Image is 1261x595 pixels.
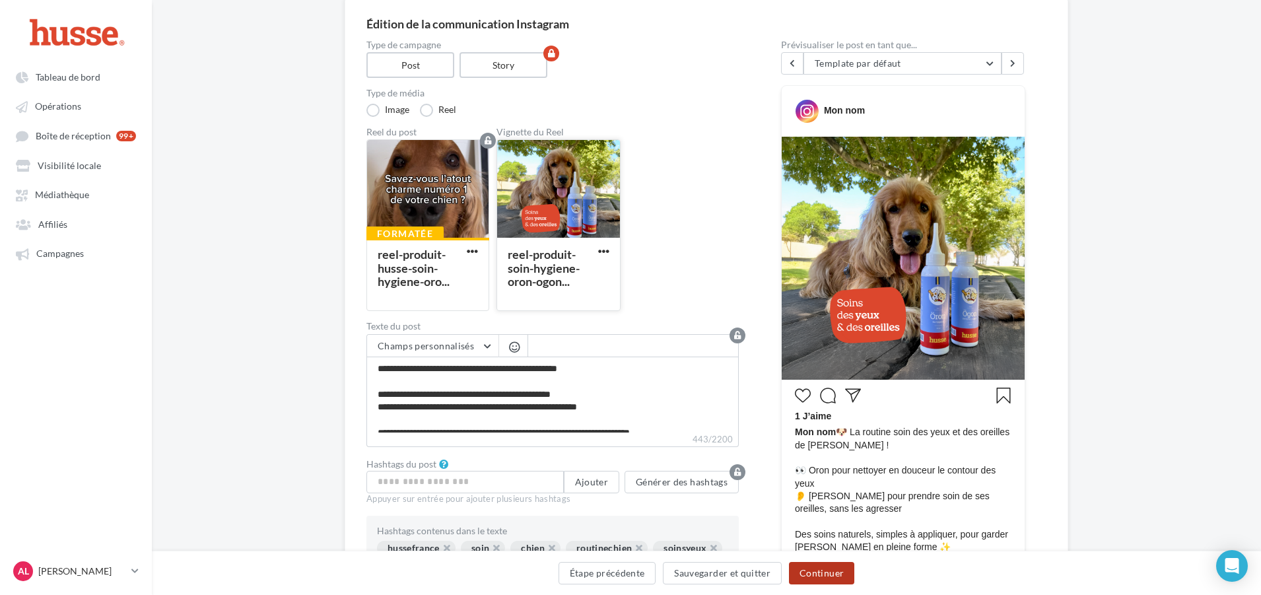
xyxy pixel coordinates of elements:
div: Hashtags contenus dans le texte [377,526,728,536]
div: reel-produit-husse-soin-hygiene-oro... [378,247,450,289]
div: 1 J’aime [795,410,1011,426]
div: Prévisualiser le post en tant que... [781,40,1025,50]
span: Opérations [35,101,81,112]
svg: Commenter [820,388,836,403]
button: Sauvegarder et quitter [663,562,782,584]
div: Formatée [366,227,444,241]
span: Campagnes [36,248,84,260]
div: Mon nom [824,104,865,117]
label: Reel [420,104,456,117]
label: Post [366,52,454,78]
a: Boîte de réception 99+ [8,123,144,148]
p: [PERSON_NAME] [38,565,126,578]
a: AL [PERSON_NAME] [11,559,141,584]
div: Appuyer sur entrée pour ajouter plusieurs hashtags [366,493,739,505]
a: Opérations [8,94,144,118]
div: Open Intercom Messenger [1216,550,1248,582]
button: Continuer [789,562,854,584]
span: Tableau de bord [36,71,100,83]
div: reel-produit-soin-hygiene-oron-ogon... [508,247,580,289]
button: Générer des hashtags [625,471,739,493]
label: Type de média [366,88,739,98]
a: Visibilité locale [8,153,144,177]
label: Type de campagne [366,40,739,50]
span: Boîte de réception [36,130,111,141]
svg: J’aime [795,388,811,403]
div: Édition de la communication Instagram [366,18,1046,30]
div: hussefrance [377,541,456,555]
svg: Partager la publication [845,388,861,403]
span: Visibilité locale [38,160,101,171]
button: Étape précédente [559,562,656,584]
label: Hashtags du post [366,460,436,469]
span: Affiliés [38,219,67,230]
span: Mon nom [795,427,836,437]
a: Tableau de bord [8,65,144,88]
div: routinechien [566,541,648,555]
label: Texte du post [366,322,739,331]
a: Affiliés [8,212,144,236]
span: Champs personnalisés [378,340,474,351]
label: Story [460,52,547,78]
label: 443/2200 [366,433,739,447]
a: Campagnes [8,241,144,265]
label: Image [366,104,409,117]
svg: Enregistrer [996,388,1011,403]
button: Champs personnalisés [367,335,498,357]
div: Reel du post [366,127,489,137]
span: Template par défaut [815,57,901,69]
span: AL [18,565,29,578]
div: 99+ [116,131,136,141]
button: Template par défaut [803,52,1002,75]
span: Médiathèque [35,190,89,201]
div: soinsyeux [653,541,722,555]
button: Ajouter [564,471,619,493]
div: Vignette du Reel [496,127,621,137]
div: chien [510,541,561,555]
a: Médiathèque [8,182,144,206]
div: soin [461,541,505,555]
